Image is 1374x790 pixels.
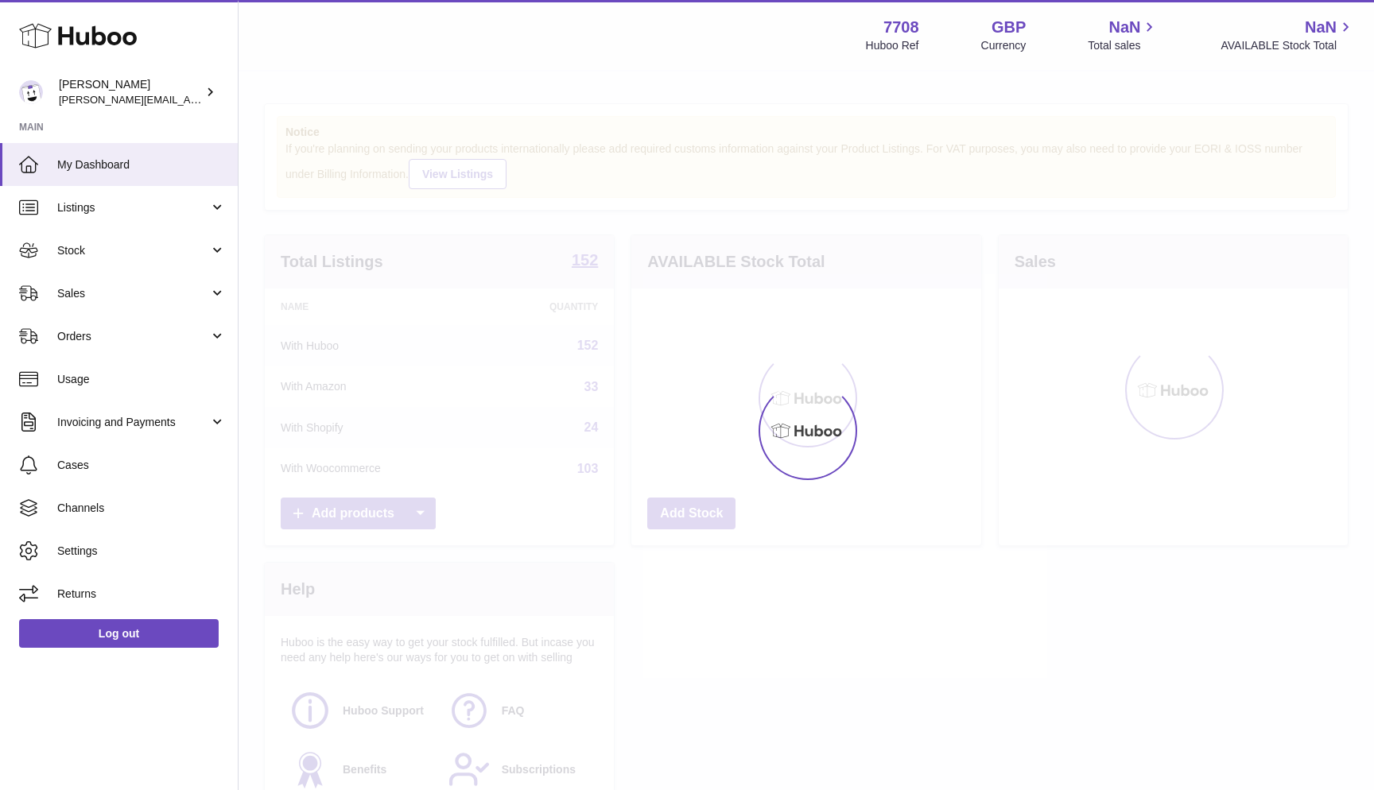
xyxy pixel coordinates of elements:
strong: GBP [992,17,1026,38]
span: Cases [57,458,226,473]
span: Orders [57,329,209,344]
span: NaN [1108,17,1140,38]
div: [PERSON_NAME] [59,77,202,107]
span: Channels [57,501,226,516]
span: [PERSON_NAME][EMAIL_ADDRESS][DOMAIN_NAME] [59,93,319,106]
span: NaN [1305,17,1337,38]
span: Sales [57,286,209,301]
span: AVAILABLE Stock Total [1221,38,1355,53]
span: My Dashboard [57,157,226,172]
div: Huboo Ref [866,38,919,53]
span: Total sales [1088,38,1159,53]
span: Usage [57,372,226,387]
img: victor@erbology.co [19,80,43,104]
span: Listings [57,200,209,215]
a: Log out [19,619,219,648]
span: Stock [57,243,209,258]
div: Currency [981,38,1027,53]
a: NaN Total sales [1088,17,1159,53]
strong: 7708 [883,17,919,38]
span: Settings [57,544,226,559]
span: Invoicing and Payments [57,415,209,430]
span: Returns [57,587,226,602]
a: NaN AVAILABLE Stock Total [1221,17,1355,53]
